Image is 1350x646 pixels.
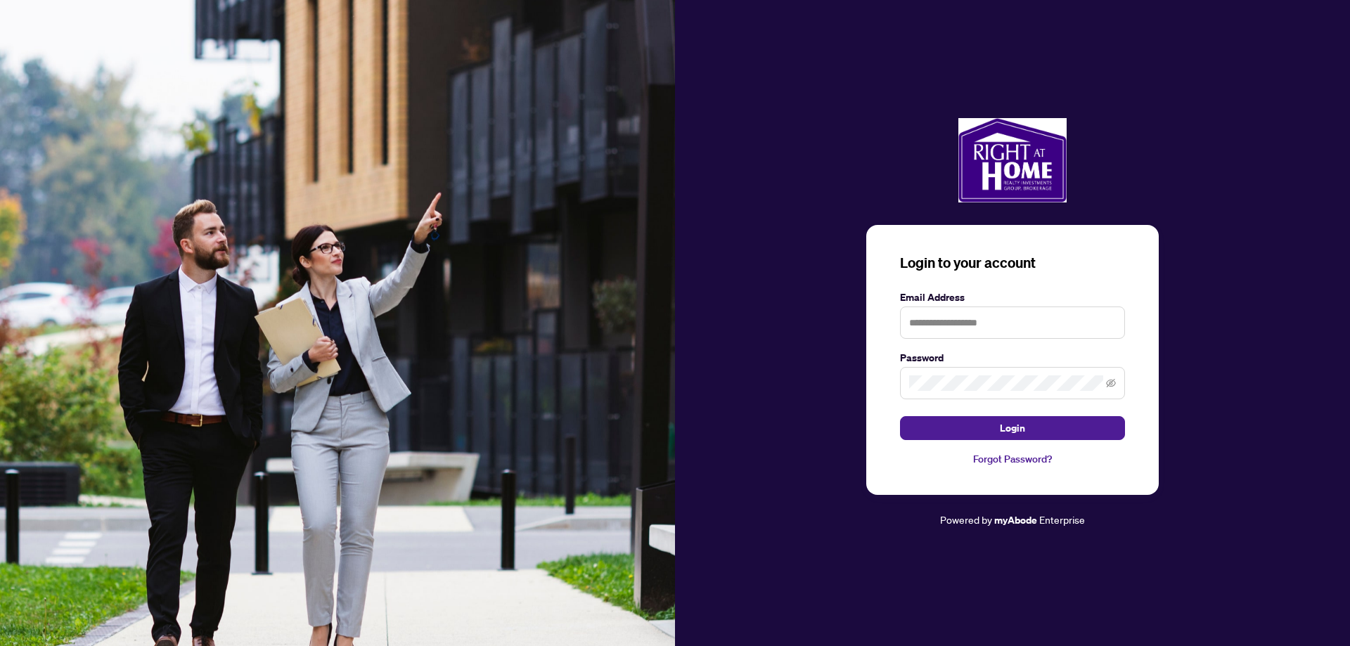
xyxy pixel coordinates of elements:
a: Forgot Password? [900,451,1125,467]
label: Password [900,350,1125,366]
span: Powered by [940,513,992,526]
label: Email Address [900,290,1125,305]
h3: Login to your account [900,253,1125,273]
span: Login [1000,417,1025,439]
button: Login [900,416,1125,440]
img: ma-logo [958,118,1067,202]
a: myAbode [994,512,1037,528]
span: Enterprise [1039,513,1085,526]
span: eye-invisible [1106,378,1116,388]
